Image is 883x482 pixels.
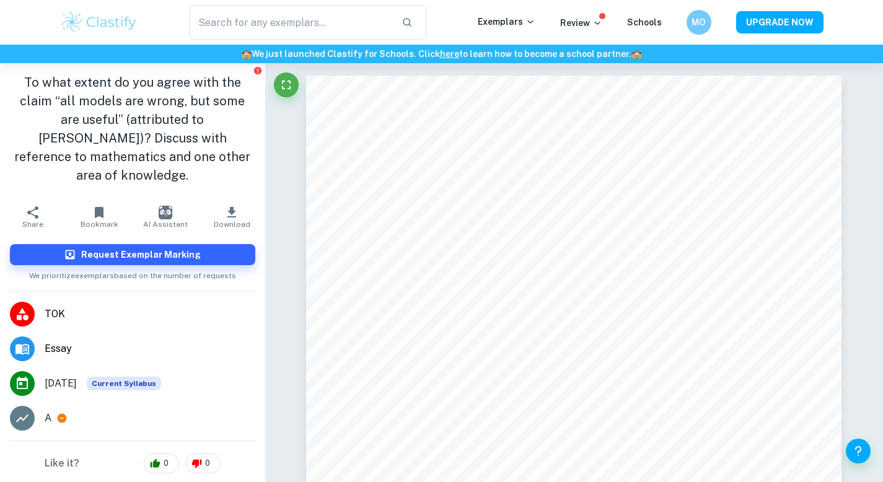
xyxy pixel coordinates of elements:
[81,220,118,229] span: Bookmark
[157,457,175,470] span: 0
[66,199,133,234] button: Bookmark
[687,10,711,35] button: MO
[190,5,392,40] input: Search for any exemplars...
[144,454,179,473] div: 0
[198,457,217,470] span: 0
[87,377,161,390] div: This exemplar is based on the current syllabus. Feel free to refer to it for inspiration/ideas wh...
[478,15,535,28] p: Exemplars
[560,16,602,30] p: Review
[45,456,79,471] h6: Like it?
[45,307,255,322] span: TOK
[274,72,299,97] button: Fullscreen
[241,49,252,59] span: 🏫
[29,265,236,281] span: We prioritize exemplars based on the number of requests
[692,15,706,29] h6: MO
[159,206,172,219] img: AI Assistant
[87,377,161,390] span: Current Syllabus
[143,220,188,229] span: AI Assistant
[199,199,265,234] button: Download
[214,220,250,229] span: Download
[185,454,221,473] div: 0
[133,199,199,234] button: AI Assistant
[60,10,139,35] img: Clastify logo
[81,248,201,261] h6: Request Exemplar Marking
[253,66,263,75] button: Report issue
[631,49,642,59] span: 🏫
[45,341,255,356] span: Essay
[2,47,881,61] h6: We just launched Clastify for Schools. Click to learn how to become a school partner.
[440,49,459,59] a: here
[10,73,255,185] h1: To what extent do you agree with the claim “all models are wrong, but some are useful” (attribute...
[22,220,43,229] span: Share
[45,376,77,391] span: [DATE]
[736,11,824,33] button: UPGRADE NOW
[45,411,51,426] p: A
[846,439,871,463] button: Help and Feedback
[10,244,255,265] button: Request Exemplar Marking
[627,17,662,27] a: Schools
